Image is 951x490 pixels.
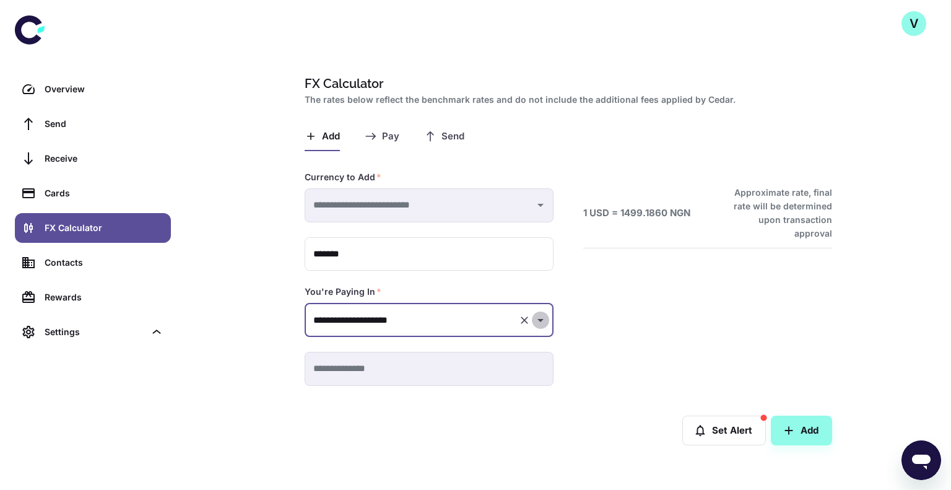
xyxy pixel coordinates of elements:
div: Contacts [45,256,163,269]
h6: 1 USD = 1499.1860 NGN [583,206,690,221]
label: Currency to Add [305,171,381,183]
div: Settings [15,317,171,347]
a: Contacts [15,248,171,278]
h1: FX Calculator [305,74,827,93]
a: Receive [15,144,171,173]
div: Cards [45,186,163,200]
h6: Approximate rate, final rate will be determined upon transaction approval [720,186,832,240]
button: Open [532,312,549,329]
button: Set Alert [682,416,766,445]
a: Overview [15,74,171,104]
h2: The rates below reflect the benchmark rates and do not include the additional fees applied by Cedar. [305,93,827,107]
button: Clear [516,312,533,329]
a: Cards [15,178,171,208]
div: Overview [45,82,163,96]
span: Pay [382,131,399,142]
iframe: Button to launch messaging window [901,440,941,480]
div: FX Calculator [45,221,163,235]
a: FX Calculator [15,213,171,243]
span: Add [322,131,340,142]
div: Rewards [45,291,163,304]
button: Add [771,416,832,445]
a: Send [15,109,171,139]
div: Receive [45,152,163,165]
div: Send [45,117,163,131]
a: Rewards [15,282,171,312]
div: Settings [45,325,145,339]
label: You're Paying In [305,286,381,298]
span: Send [441,131,464,142]
button: V [901,11,926,36]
